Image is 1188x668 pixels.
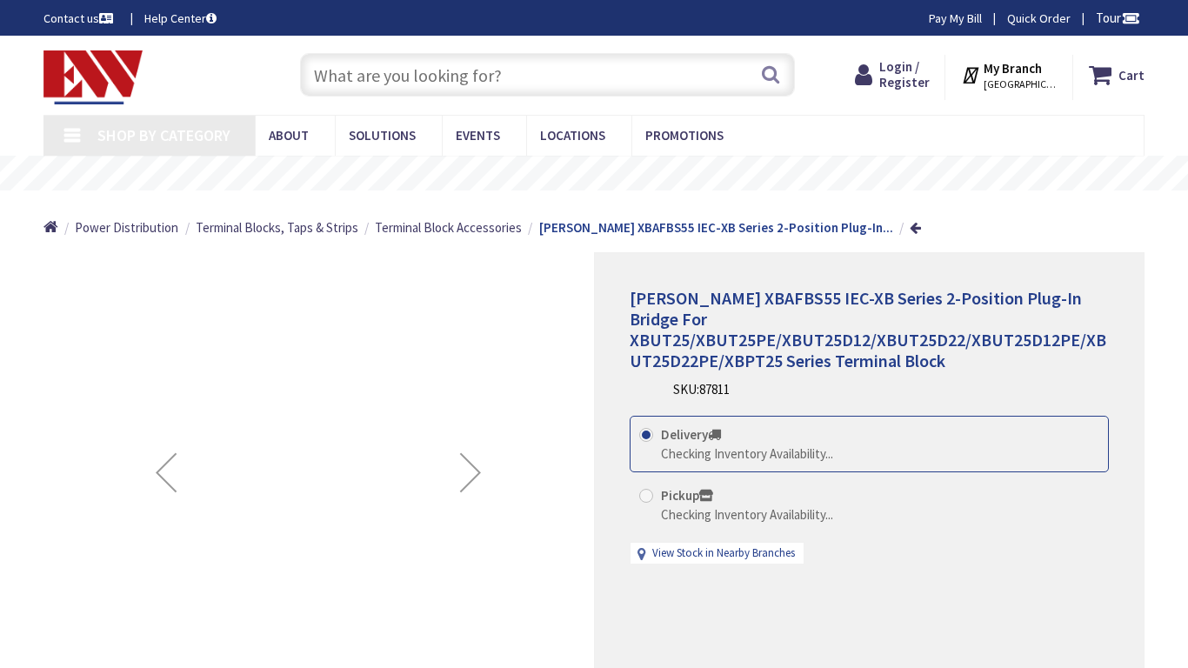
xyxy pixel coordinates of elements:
span: 87811 [699,381,730,397]
strong: Pickup [661,487,713,504]
a: Contact us [43,10,117,27]
span: Solutions [349,127,416,144]
div: Checking Inventory Availability... [661,444,833,463]
input: What are you looking for? [300,53,795,97]
a: Terminal Block Accessories [375,218,522,237]
span: Power Distribution [75,219,178,236]
span: Tour [1096,10,1140,26]
a: Power Distribution [75,218,178,237]
a: Quick Order [1007,10,1071,27]
span: [PERSON_NAME] XBAFBS55 IEC-XB Series 2-Position Plug-In Bridge For XBUT25/XBUT25PE/XBUT25D12/XBUT... [630,287,1106,371]
strong: My Branch [984,60,1042,77]
span: Login / Register [879,58,930,90]
span: Promotions [645,127,724,144]
span: Locations [540,127,605,144]
span: Terminal Block Accessories [375,219,522,236]
a: Cart [1089,59,1145,90]
strong: Delivery [661,426,721,443]
a: Pay My Bill [929,10,982,27]
span: Events [456,127,500,144]
span: [GEOGRAPHIC_DATA], [GEOGRAPHIC_DATA] [984,77,1058,91]
a: Help Center [144,10,217,27]
strong: [PERSON_NAME] XBAFBS55 IEC-XB Series 2-Position Plug-In... [539,219,893,236]
div: My Branch [GEOGRAPHIC_DATA], [GEOGRAPHIC_DATA] [961,59,1058,90]
div: Previous [131,285,201,659]
div: Checking Inventory Availability... [661,505,833,524]
strong: Cart [1118,59,1145,90]
img: Electrical Wholesalers, Inc. [43,50,143,104]
span: About [269,127,309,144]
div: SKU: [673,380,730,398]
span: Shop By Category [97,125,230,145]
a: View Stock in Nearby Branches [652,545,795,562]
span: Terminal Blocks, Taps & Strips [196,219,358,236]
div: Next [436,285,505,659]
a: Login / Register [855,59,930,90]
a: Terminal Blocks, Taps & Strips [196,218,358,237]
